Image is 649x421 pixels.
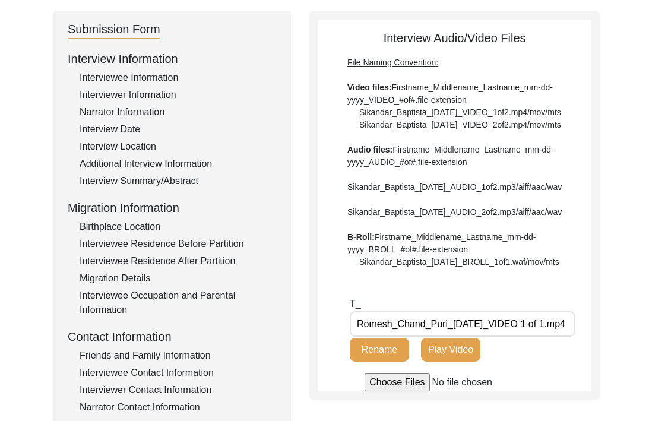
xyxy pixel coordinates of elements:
[68,50,277,68] div: Interview Information
[80,174,277,188] div: Interview Summary/Abstract
[80,105,277,119] div: Narrator Information
[80,140,277,154] div: Interview Location
[350,338,409,362] button: Rename
[80,157,277,171] div: Additional Interview Information
[80,220,277,234] div: Birthplace Location
[347,58,438,67] span: File Naming Convention:
[80,88,277,102] div: Interviewer Information
[80,289,277,317] div: Interviewee Occupation and Parental Information
[318,29,591,268] div: Interview Audio/Video Files
[350,299,361,309] span: T_
[68,20,160,39] div: Submission Form
[347,232,375,242] b: B-Roll:
[80,366,277,380] div: Interviewee Contact Information
[347,56,562,268] div: Firstname_Middlename_Lastname_mm-dd-yyyy_VIDEO_#of#.file-extension Sikandar_Baptista_[DATE]_VIDEO...
[68,199,277,217] div: Migration Information
[347,83,391,92] b: Video files:
[421,338,480,362] button: Play Video
[68,328,277,346] div: Contact Information
[80,71,277,85] div: Interviewee Information
[80,271,277,286] div: Migration Details
[80,122,277,137] div: Interview Date
[80,237,277,251] div: Interviewee Residence Before Partition
[80,254,277,268] div: Interviewee Residence After Partition
[80,349,277,363] div: Friends and Family Information
[80,400,277,414] div: Narrator Contact Information
[80,383,277,397] div: Interviewer Contact Information
[347,145,392,154] b: Audio files:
